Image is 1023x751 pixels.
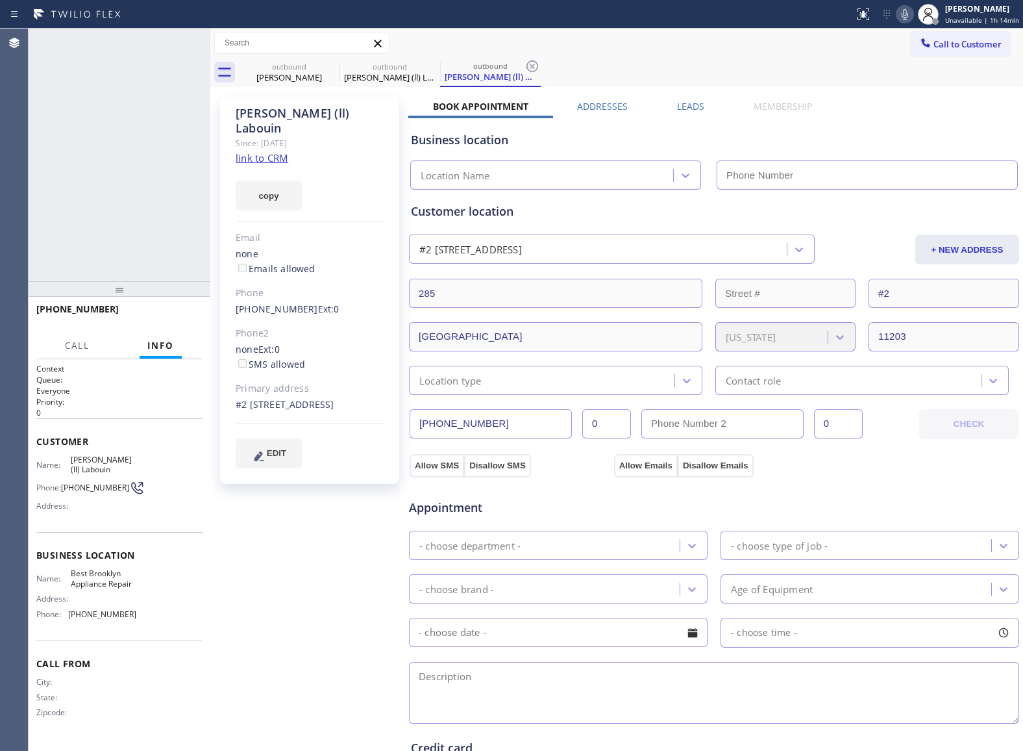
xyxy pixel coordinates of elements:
span: - choose time - [731,626,797,639]
input: ZIP [869,322,1019,351]
input: Apt. # [869,279,1019,308]
div: Phone2 [236,326,384,341]
input: Phone Number [717,160,1018,190]
button: Call to Customer [911,32,1010,57]
button: Disallow SMS [464,454,531,477]
span: [PHONE_NUMBER] [61,483,129,492]
label: SMS allowed [236,358,305,370]
button: CHECK [919,409,1018,439]
input: Address [409,279,702,308]
input: - choose date - [409,618,708,647]
input: Search [215,32,389,53]
label: Membership [754,100,812,112]
div: [PERSON_NAME] [240,71,338,83]
div: [PERSON_NAME] (ll) Labouin [441,71,539,83]
input: Emails allowed [238,264,247,272]
div: Primary address [236,381,384,396]
button: Disallow Emails [678,454,754,477]
input: SMS allowed [238,359,247,368]
div: [PERSON_NAME] [945,3,1019,14]
button: Info [140,333,182,359]
div: Kelly (ll) Labouin [341,58,439,87]
div: outbound [341,62,439,71]
button: copy [236,181,302,210]
div: Business location [411,131,1017,149]
span: Zipcode: [36,707,71,717]
input: Street # [715,279,856,308]
div: none [236,342,384,372]
span: State: [36,693,71,702]
div: Since: [DATE] [236,136,384,151]
input: City [409,322,702,351]
button: Call [57,333,97,359]
button: EDIT [236,439,302,468]
span: [PHONE_NUMBER] [36,303,119,315]
span: Call [65,340,90,351]
span: Call From [36,657,203,670]
span: Name: [36,460,71,470]
div: Christopher Kelly [240,58,338,87]
span: [PERSON_NAME] (ll) Labouin [71,455,136,475]
p: Everyone [36,385,203,396]
div: - choose brand - [419,581,494,596]
div: Customer location [411,203,1017,220]
div: Location Name [421,168,490,183]
h2: Queue: [36,374,203,385]
div: Contact role [726,373,781,388]
span: Ext: 0 [258,343,280,355]
input: Phone Number [410,409,572,439]
button: Allow SMS [410,454,464,477]
div: Email [236,231,384,246]
div: outbound [441,61,539,71]
div: Kelly (ll) Labouin [441,58,539,86]
button: Mute [896,5,914,23]
span: Address: [36,501,71,511]
div: #2 [STREET_ADDRESS] [236,398,384,413]
span: Business location [36,549,203,561]
input: Phone Number 2 [641,409,804,439]
input: Ext. [582,409,631,439]
button: + NEW ADDRESS [915,235,1019,264]
span: Name: [36,574,71,583]
label: Leads [677,100,704,112]
span: City: [36,677,71,687]
div: #2 [STREET_ADDRESS] [419,242,522,257]
span: Appointment [409,499,611,516]
h2: Priority: [36,396,203,407]
div: Age of Equipment [731,581,813,596]
input: Ext. 2 [814,409,863,439]
h1: Context [36,363,203,374]
label: Emails allowed [236,262,315,275]
div: outbound [240,62,338,71]
a: [PHONE_NUMBER] [236,303,318,315]
span: Info [147,340,174,351]
span: Phone: [36,483,61,492]
div: - choose type of job - [731,538,828,553]
div: none [236,247,384,277]
p: 0 [36,407,203,418]
div: [PERSON_NAME] (ll) Labouin [236,106,384,136]
span: Call to Customer [933,38,1002,50]
a: link to CRM [236,151,288,164]
button: Allow Emails [614,454,678,477]
span: EDIT [267,448,286,458]
span: Unavailable | 1h 14min [945,16,1019,25]
div: - choose department - [419,538,521,553]
span: [PHONE_NUMBER] [68,609,136,619]
div: Location type [419,373,482,388]
span: Customer [36,435,203,448]
div: Phone [236,286,384,301]
label: Book Appointment [433,100,528,112]
span: Phone: [36,609,68,619]
label: Addresses [577,100,628,112]
span: Ext: 0 [318,303,339,315]
div: [PERSON_NAME] (ll) Labouin [341,71,439,83]
span: Best Brooklyn Appliance Repair [71,568,136,589]
span: Address: [36,594,71,604]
